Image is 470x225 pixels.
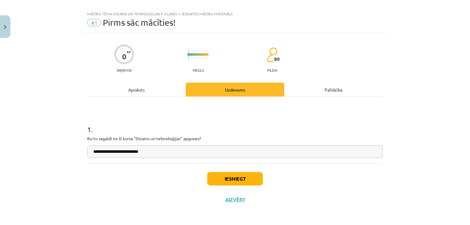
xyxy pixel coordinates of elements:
img: students-c634bb4e5e11cddfef0936a35e636f08e4e9abd3cc4e673bd6f9a4125e45ecb1.svg [267,47,277,62]
div: 0 [122,52,126,61]
p: Ko tu sagaidi no šī kursa "Dizains un tehnoloģijas" apguves? [87,135,383,142]
img: icon-short-line-57e1e144782c952c97e751825c79c345078a6d821885a25fce030b3d8c18986b.svg [192,50,192,52]
p: Saņemsi [114,68,134,72]
p: pilda [267,68,277,72]
img: icon-short-line-57e1e144782c952c97e751825c79c345078a6d821885a25fce030b3d8c18986b.svg [192,57,192,59]
span: XP [127,50,131,54]
img: icon-close-lesson-0947bae3869378f0d4975bcd49f059093ad1ed9edebbc8119c70593378902aed.svg [4,25,6,29]
span: Pirms sāc mācīties! [103,17,176,28]
p: Viegls [192,68,204,72]
span: #1 [87,19,101,26]
button: Aizvērt [223,197,247,203]
img: icon-long-line-d9ea69661e0d244f92f715978eff75569469978d946b2353a9bb055b3ed8787d.svg [188,49,189,61]
span: 80 [274,56,280,62]
div: Palīdzība [284,83,383,96]
button: Iesniegt [207,172,263,186]
div: Mācību tēma: Dizains un tehnoloģijas 9. klases 1. ieskaites mācību materiāls [87,12,383,16]
h1: 1 . [87,114,383,133]
div: Uzdevums [186,83,284,96]
div: Apraksts [87,83,186,96]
